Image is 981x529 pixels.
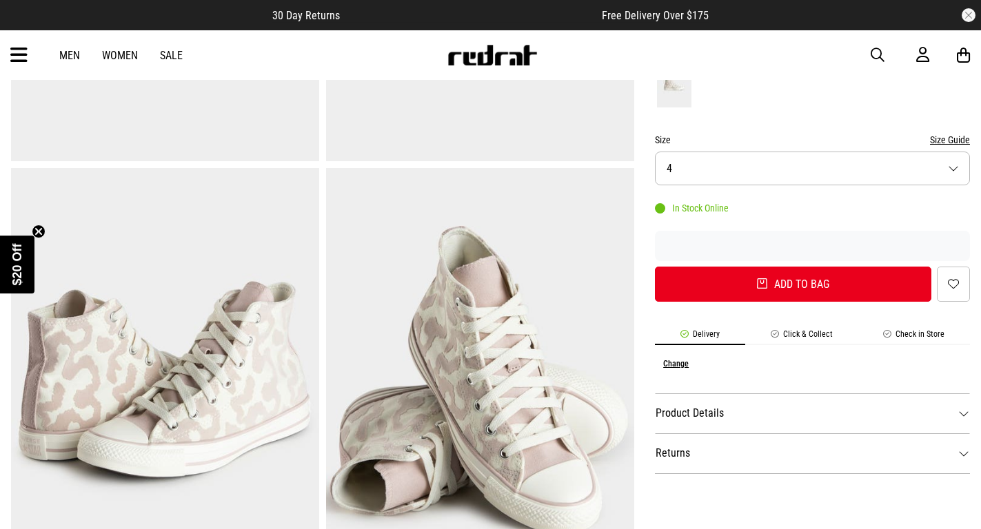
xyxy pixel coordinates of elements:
[667,162,672,175] span: 4
[655,152,970,185] button: 4
[59,49,80,62] a: Men
[367,8,574,22] iframe: Customer reviews powered by Trustpilot
[655,203,729,214] div: In Stock Online
[655,393,970,433] dt: Product Details
[745,329,858,345] li: Click & Collect
[655,239,970,253] iframe: Customer reviews powered by Trustpilot
[655,433,970,473] dt: Returns
[10,243,24,285] span: $20 Off
[655,267,931,302] button: Add to bag
[655,132,970,148] div: Size
[11,6,52,47] button: Open LiveChat chat widget
[655,329,745,345] li: Delivery
[102,49,138,62] a: Women
[663,359,689,369] button: Change
[447,45,538,65] img: Redrat logo
[160,49,183,62] a: Sale
[272,9,340,22] span: 30 Day Returns
[32,225,45,238] button: Close teaser
[602,9,709,22] span: Free Delivery Over $175
[930,132,970,148] button: Size Guide
[858,329,970,345] li: Check in Store
[657,61,691,107] img: Egret/Flush Stone/Egret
